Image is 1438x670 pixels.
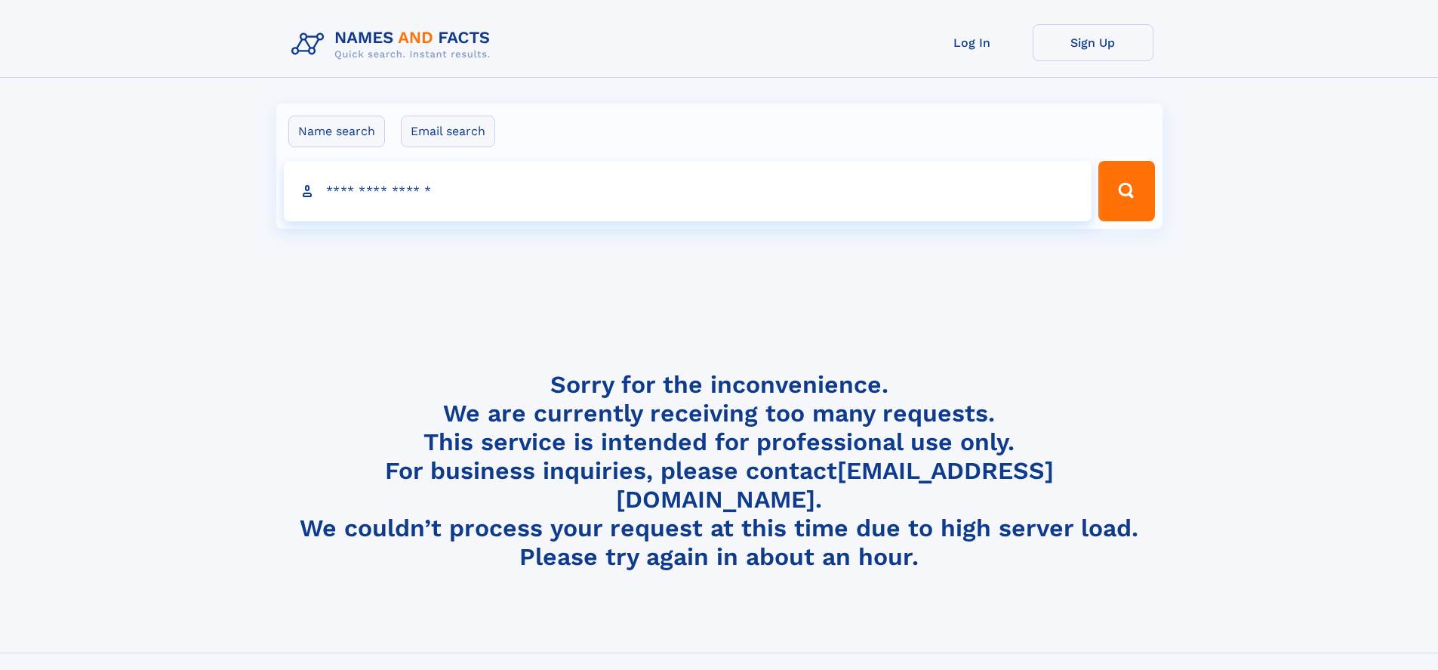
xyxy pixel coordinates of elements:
[284,161,1092,221] input: search input
[1033,24,1153,61] a: Sign Up
[285,370,1153,572] h4: Sorry for the inconvenience. We are currently receiving too many requests. This service is intend...
[285,24,503,65] img: Logo Names and Facts
[288,116,385,147] label: Name search
[616,456,1054,514] a: [EMAIL_ADDRESS][DOMAIN_NAME]
[912,24,1033,61] a: Log In
[401,116,495,147] label: Email search
[1098,161,1154,221] button: Search Button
